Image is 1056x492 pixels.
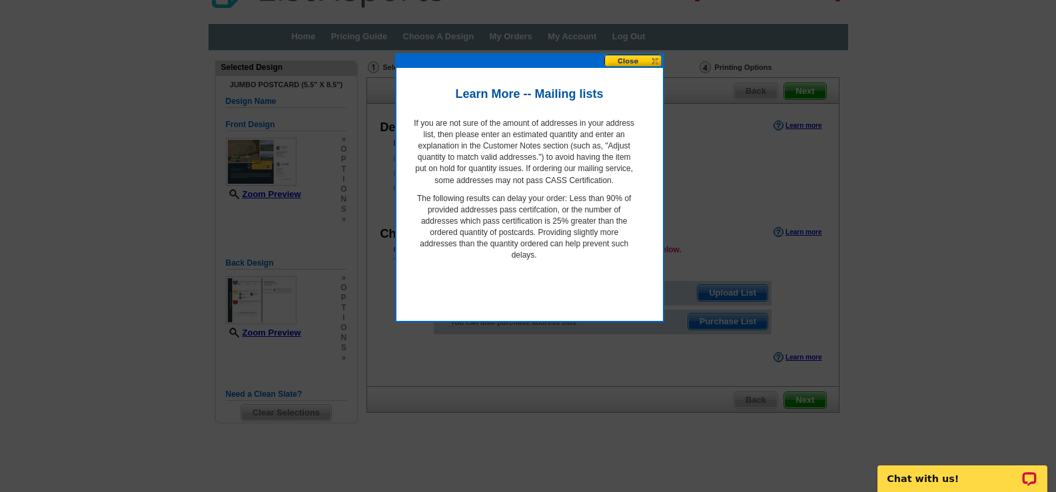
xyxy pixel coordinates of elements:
[413,118,636,186] p: If you are not sure of the amount of addresses in your address list, then please enter an estimat...
[413,193,636,262] p: The following results can delay your order: Less than 90% of provided addresses pass certifcation...
[869,450,1056,492] iframe: LiveChat chat widget
[403,88,656,101] h2: Learn More -- Mailing lists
